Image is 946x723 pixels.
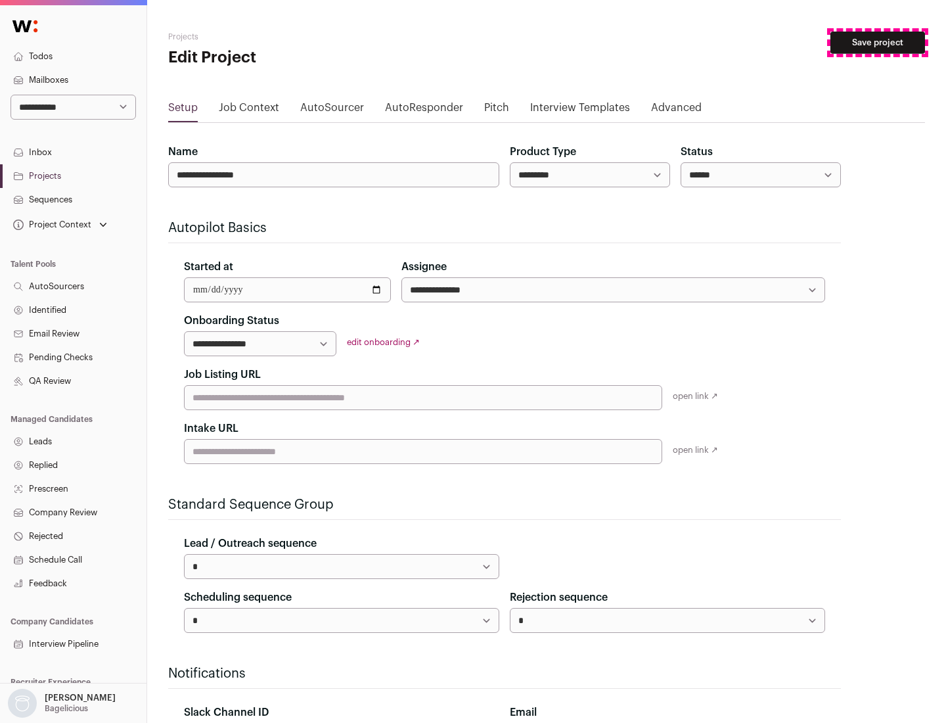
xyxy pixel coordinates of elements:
[184,705,269,720] label: Slack Channel ID
[8,689,37,718] img: nopic.png
[184,367,261,383] label: Job Listing URL
[184,590,292,605] label: Scheduling sequence
[385,100,463,121] a: AutoResponder
[168,144,198,160] label: Name
[510,705,825,720] div: Email
[168,219,841,237] h2: Autopilot Basics
[681,144,713,160] label: Status
[530,100,630,121] a: Interview Templates
[184,313,279,329] label: Onboarding Status
[184,421,238,436] label: Intake URL
[184,259,233,275] label: Started at
[401,259,447,275] label: Assignee
[5,689,118,718] button: Open dropdown
[168,496,841,514] h2: Standard Sequence Group
[651,100,702,121] a: Advanced
[510,590,608,605] label: Rejection sequence
[184,536,317,551] label: Lead / Outreach sequence
[347,338,420,346] a: edit onboarding ↗
[11,220,91,230] div: Project Context
[300,100,364,121] a: AutoSourcer
[168,47,420,68] h1: Edit Project
[11,216,110,234] button: Open dropdown
[5,13,45,39] img: Wellfound
[484,100,509,121] a: Pitch
[45,703,88,714] p: Bagelicious
[830,32,925,54] button: Save project
[219,100,279,121] a: Job Context
[168,665,841,683] h2: Notifications
[510,144,576,160] label: Product Type
[168,100,198,121] a: Setup
[168,32,420,42] h2: Projects
[45,693,116,703] p: [PERSON_NAME]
